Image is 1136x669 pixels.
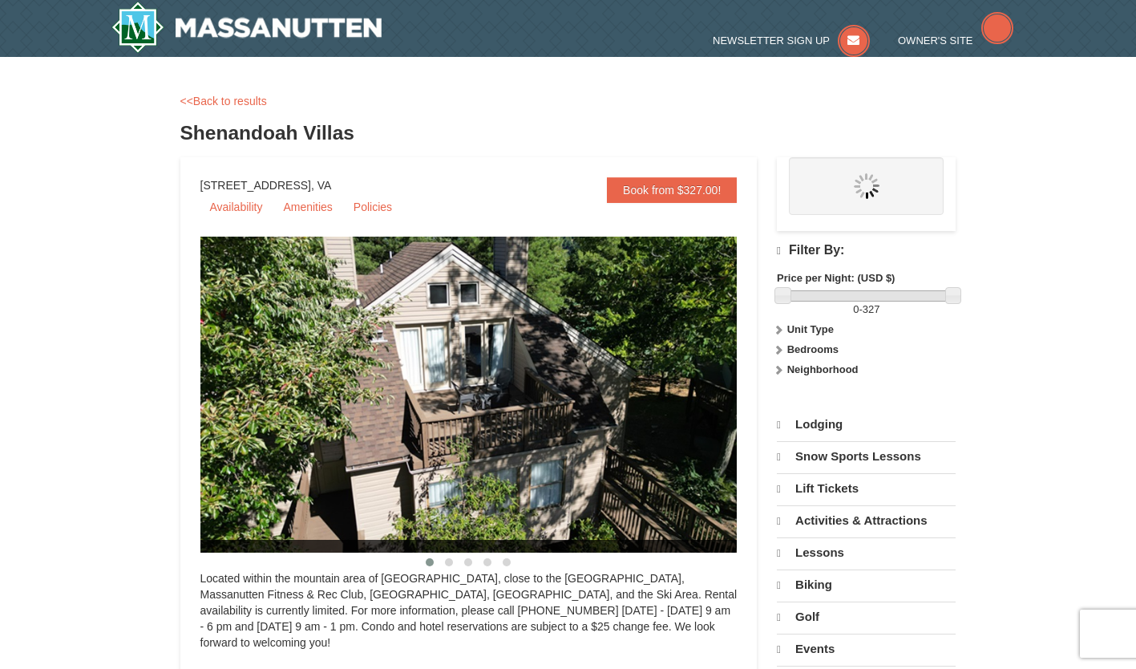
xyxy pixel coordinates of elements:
[863,303,880,315] span: 327
[777,602,956,632] a: Golf
[180,117,956,149] h3: Shenandoah Villas
[777,410,956,440] a: Lodging
[787,343,839,355] strong: Bedrooms
[777,302,956,318] label: -
[111,2,382,53] img: Massanutten Resort Logo
[777,537,956,568] a: Lessons
[777,570,956,600] a: Biking
[200,570,738,667] div: Located within the mountain area of [GEOGRAPHIC_DATA], close to the [GEOGRAPHIC_DATA], Massanutte...
[787,323,834,335] strong: Unit Type
[200,195,273,219] a: Availability
[777,505,956,536] a: Activities & Attractions
[898,34,973,47] span: Owner's Site
[607,177,737,203] a: Book from $327.00!
[273,195,342,219] a: Amenities
[787,363,859,375] strong: Neighborhood
[853,303,859,315] span: 0
[777,243,956,258] h4: Filter By:
[200,237,778,553] img: 19219019-2-e70bf45f.jpg
[854,173,879,199] img: wait.gif
[713,34,830,47] span: Newsletter Sign Up
[777,473,956,504] a: Lift Tickets
[898,34,1013,47] a: Owner's Site
[777,634,956,664] a: Events
[777,441,956,472] a: Snow Sports Lessons
[180,95,267,107] a: <<Back to results
[713,34,870,47] a: Newsletter Sign Up
[777,272,895,284] strong: Price per Night: (USD $)
[111,2,382,53] a: Massanutten Resort
[344,195,402,219] a: Policies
